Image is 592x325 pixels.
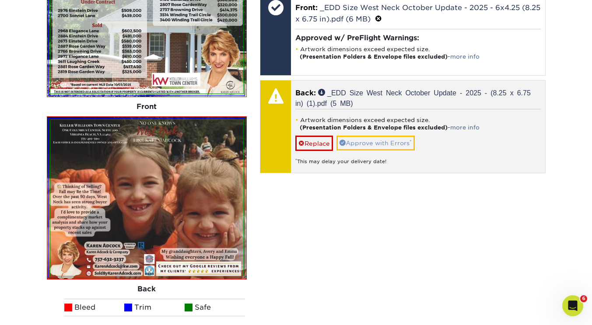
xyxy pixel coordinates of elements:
strong: (Presentation Folders & Envelope files excluded) [300,53,448,60]
li: Trim [124,299,185,316]
span: Front: [295,3,318,12]
div: Back [47,280,247,299]
a: more info [450,124,480,131]
iframe: Intercom live chat [562,295,583,316]
a: _EDD Size West Neck October Update - 2025 - (8.25 x 6.75 in) (1).pdf (5 MB) [295,89,531,106]
strong: (Presentation Folders & Envelope files excluded) [300,124,448,131]
div: Front [47,97,247,116]
a: Replace [295,136,333,151]
li: Artwork dimensions exceed expected size. - [295,45,541,60]
a: Approve with Errors* [336,136,415,150]
a: _EDD Size West Neck October Update - 2025 - 6x4.25 (8.25 x 6.75 in).pdf (6 MB) [295,3,540,23]
li: Artwork dimensions exceed expected size. - [295,116,541,131]
div: This may delay your delivery date! [295,151,541,165]
span: Back: [295,89,316,97]
h4: Approved w/ PreFlight Warnings: [295,34,541,42]
li: Safe [185,299,245,316]
li: Bleed [64,299,125,316]
a: more info [450,53,480,60]
span: 6 [580,295,587,302]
